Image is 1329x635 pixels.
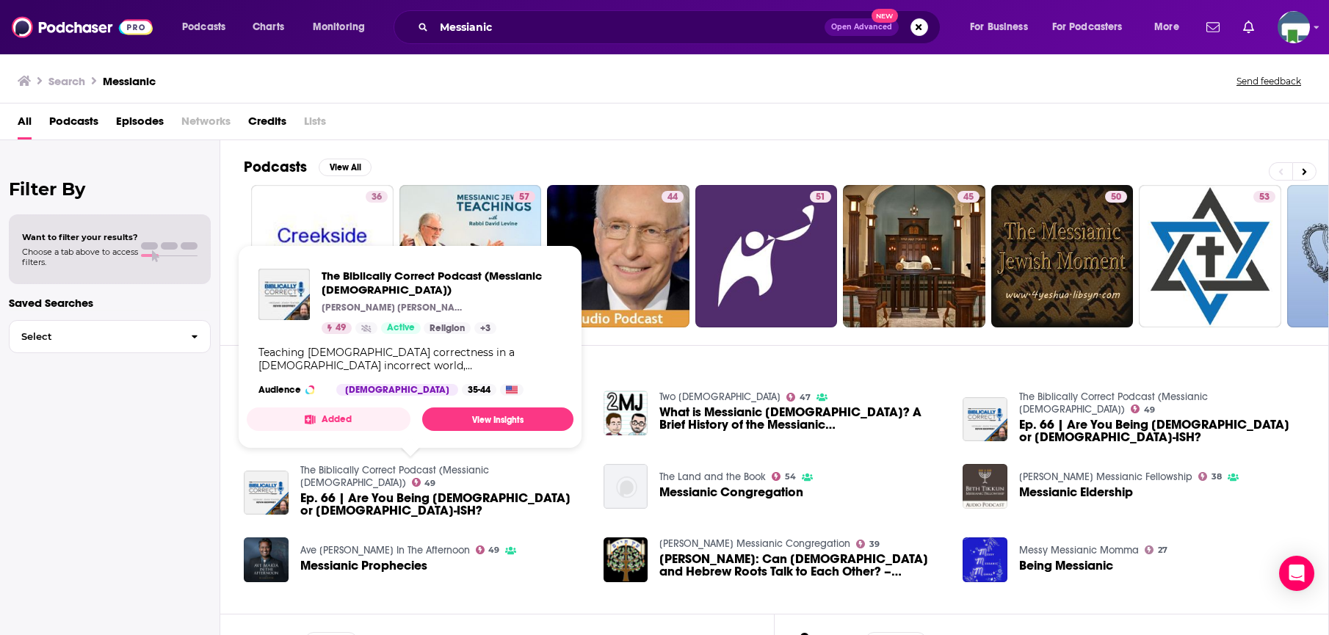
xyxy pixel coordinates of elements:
[488,547,499,554] span: 49
[662,191,684,203] a: 44
[244,537,289,582] img: Messianic Prophecies
[399,185,542,327] a: 57
[963,397,1007,442] img: Ep. 66 | Are You Being Messianic JEWISH or Messianic JUDAISM-ISH?
[258,384,325,396] h3: Audience
[659,406,945,431] a: What is Messianic Judaism? A Brief History of the Messianic Jewish Alliance of America
[22,247,138,267] span: Choose a tab above to access filters.
[1278,11,1310,43] button: Show profile menu
[181,109,231,139] span: Networks
[963,464,1007,509] a: Messianic Eldership
[513,191,535,203] a: 57
[248,109,286,139] a: Credits
[1019,418,1305,443] a: Ep. 66 | Are You Being Messianic JEWISH or Messianic JUDAISM-ISH?
[963,537,1007,582] img: Being Messianic
[408,10,955,44] div: Search podcasts, credits, & more...
[604,391,648,435] img: What is Messianic Judaism? A Brief History of the Messianic Jewish Alliance of America
[422,407,573,431] a: View Insights
[22,232,138,242] span: Want to filter your results?
[659,486,803,498] a: Messianic Congregation
[1019,544,1139,556] a: Messy Messianic Momma
[604,464,648,509] img: Messianic Congregation
[869,541,880,548] span: 39
[831,23,892,31] span: Open Advanced
[1019,486,1133,498] a: Messianic Eldership
[336,321,346,335] span: 49
[1019,391,1208,416] a: The Biblically Correct Podcast (Messianic Jewish)
[1111,190,1121,205] span: 50
[182,17,225,37] span: Podcasts
[872,9,898,23] span: New
[18,109,32,139] a: All
[300,492,586,517] a: Ep. 66 | Are You Being Messianic JEWISH or Messianic JUDAISM-ISH?
[412,478,436,487] a: 49
[251,185,394,327] a: 36
[1212,473,1222,480] span: 38
[659,391,781,403] a: Two Messianic Jews
[1144,407,1155,413] span: 49
[785,473,796,480] span: 54
[1158,547,1167,554] span: 27
[49,109,98,139] a: Podcasts
[963,190,974,205] span: 45
[957,191,979,203] a: 45
[816,190,825,205] span: 51
[1052,17,1123,37] span: For Podcasters
[476,545,500,554] a: 49
[1259,190,1270,205] span: 53
[1139,185,1281,327] a: 53
[1043,15,1144,39] button: open menu
[300,492,586,517] span: Ep. 66 | Are You Being [DEMOGRAPHIC_DATA] or [DEMOGRAPHIC_DATA]-ISH?
[1237,15,1260,40] a: Show notifications dropdown
[856,540,880,548] a: 39
[258,269,310,320] img: The Biblically Correct Podcast (Messianic Jewish)
[1201,15,1225,40] a: Show notifications dropdown
[243,15,293,39] a: Charts
[319,159,372,176] button: View All
[1145,545,1167,554] a: 27
[303,15,384,39] button: open menu
[253,17,284,37] span: Charts
[1278,11,1310,43] span: Logged in as KCMedia
[9,320,211,353] button: Select
[659,553,945,578] a: David Schiller: Can Messianic Jews and Hebrew Roots Talk to Each Other? – Messianic Insider
[244,471,289,515] a: Ep. 66 | Are You Being Messianic JEWISH or Messianic JUDAISM-ISH?
[1019,418,1305,443] span: Ep. 66 | Are You Being [DEMOGRAPHIC_DATA] or [DEMOGRAPHIC_DATA]-ISH?
[434,15,825,39] input: Search podcasts, credits, & more...
[258,346,562,372] div: Teaching [DEMOGRAPHIC_DATA] correctness in a [DEMOGRAPHIC_DATA] incorrect world, [DEMOGRAPHIC_DAT...
[322,322,352,334] a: 49
[116,109,164,139] a: Episodes
[960,15,1046,39] button: open menu
[12,13,153,41] img: Podchaser - Follow, Share and Rate Podcasts
[322,302,468,313] p: [PERSON_NAME] [PERSON_NAME], Messianic [DEMOGRAPHIC_DATA] Teacher
[659,406,945,431] span: What is Messianic [DEMOGRAPHIC_DATA]? A Brief History of the Messianic [DEMOGRAPHIC_DATA]
[304,109,326,139] span: Lists
[9,178,211,200] h2: Filter By
[387,321,415,335] span: Active
[695,185,838,327] a: 51
[172,15,245,39] button: open menu
[843,185,985,327] a: 45
[1131,404,1155,413] a: 49
[825,18,899,36] button: Open AdvancedNew
[659,537,850,550] a: Eitz Chaim Messianic Congregation
[1253,191,1275,203] a: 53
[424,480,435,487] span: 49
[372,190,382,205] span: 36
[381,322,421,334] a: Active
[300,559,427,572] span: Messianic Prophecies
[1105,191,1127,203] a: 50
[800,394,811,401] span: 47
[1278,11,1310,43] img: User Profile
[1198,472,1222,481] a: 38
[810,191,831,203] a: 51
[1279,556,1314,591] div: Open Intercom Messenger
